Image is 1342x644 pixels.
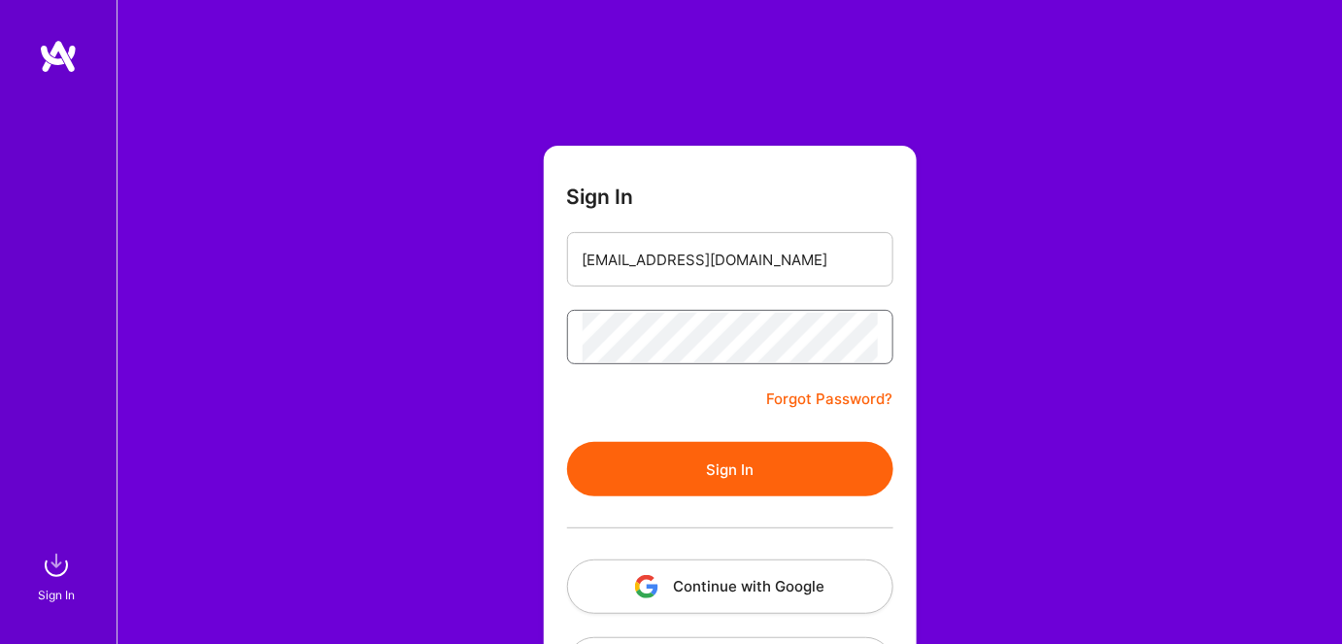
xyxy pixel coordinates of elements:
h3: Sign In [567,185,634,209]
a: Forgot Password? [767,388,893,411]
input: Email... [583,235,878,285]
a: sign inSign In [41,546,76,605]
img: logo [39,39,78,74]
div: Sign In [38,585,75,605]
button: Sign In [567,442,893,496]
img: sign in [37,546,76,585]
img: icon [635,575,658,598]
button: Continue with Google [567,559,893,614]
